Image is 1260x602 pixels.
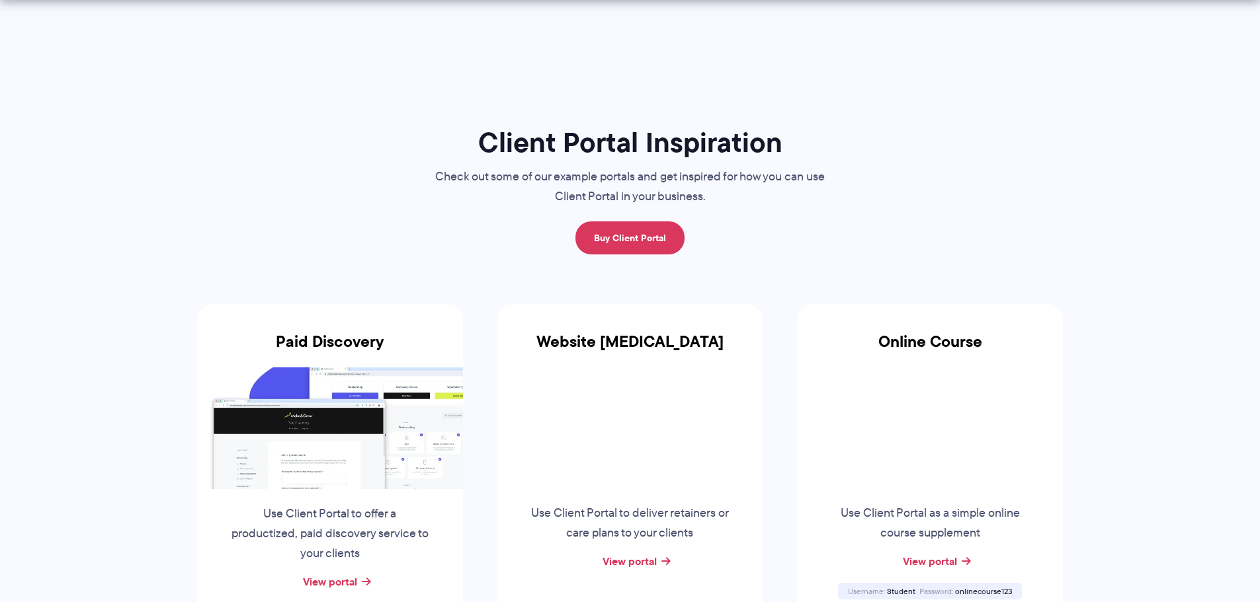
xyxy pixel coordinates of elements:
[409,167,852,207] p: Check out some of our example portals and get inspired for how you can use Client Portal in your ...
[887,585,915,597] span: Student
[848,585,885,597] span: Username
[230,504,431,564] p: Use Client Portal to offer a productized, paid discovery service to your clients
[829,504,1030,543] p: Use Client Portal as a simple online course supplement
[529,504,730,543] p: Use Client Portal to deliver retainers or care plans to your clients
[603,553,657,569] a: View portal
[497,332,763,367] h3: Website [MEDICAL_DATA]
[903,553,957,569] a: View portal
[409,125,852,160] h1: Client Portal Inspiration
[955,585,1012,597] span: onlinecourse123
[197,332,463,367] h3: Paid Discovery
[797,332,1063,367] h3: Online Course
[303,574,357,589] a: View portal
[919,585,953,597] span: Password
[575,221,685,254] a: Buy Client Portal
